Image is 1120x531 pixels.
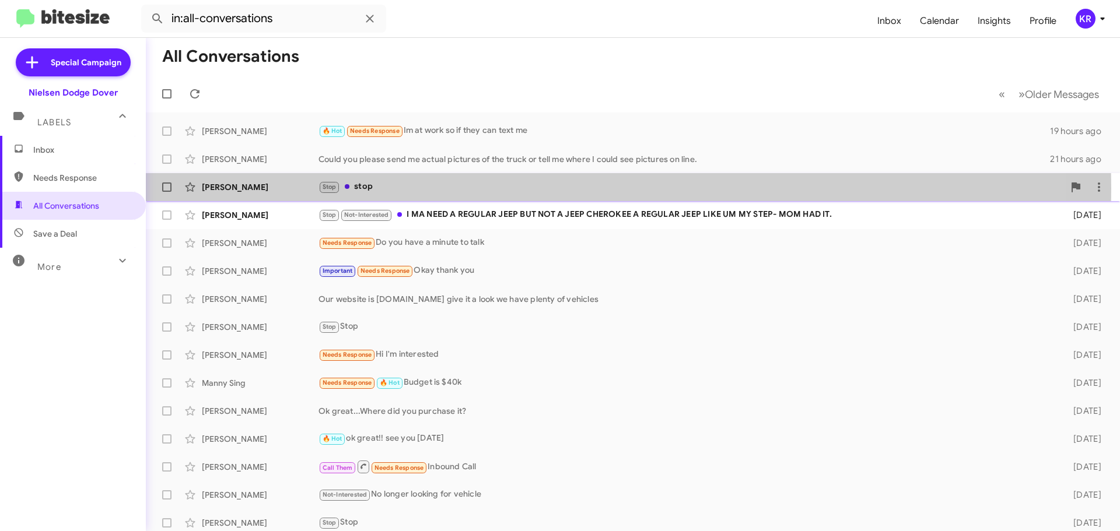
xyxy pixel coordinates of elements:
div: ok great!! see you [DATE] [318,432,1055,445]
div: Hi I'm interested [318,348,1055,361]
span: More [37,262,61,272]
span: Not-Interested [323,491,367,498]
span: Important [323,267,353,275]
div: [PERSON_NAME] [202,125,318,137]
div: [PERSON_NAME] [202,237,318,249]
input: Search [141,5,386,33]
div: [PERSON_NAME] [202,517,318,529]
span: Inbox [33,144,132,156]
span: Needs Response [350,127,400,135]
div: [PERSON_NAME] [202,153,318,165]
div: [DATE] [1055,321,1111,333]
a: Calendar [911,4,968,38]
div: No longer looking for vehicle [318,488,1055,501]
div: Could you please send me actual pictures of the truck or tell me where I could see pictures on line. [318,153,1050,165]
button: Next [1012,82,1106,106]
span: Stop [323,519,337,526]
button: KR [1066,9,1107,29]
div: [PERSON_NAME] [202,293,318,305]
button: Previous [992,82,1012,106]
span: « [999,87,1005,101]
div: [DATE] [1055,433,1111,445]
span: Labels [37,117,71,128]
div: [DATE] [1055,489,1111,501]
a: Profile [1020,4,1066,38]
h1: All Conversations [162,47,299,66]
span: 🔥 Hot [323,127,342,135]
div: [DATE] [1055,517,1111,529]
span: 🔥 Hot [380,379,400,386]
div: Our website is [DOMAIN_NAME] give it a look we have plenty of vehicles [318,293,1055,305]
span: Needs Response [323,239,372,247]
span: Save a Deal [33,228,77,240]
span: Not-Interested [344,211,389,219]
div: [PERSON_NAME] [202,181,318,193]
span: Call Them [323,464,353,472]
span: Needs Response [323,351,372,358]
div: Nielsen Dodge Dover [29,87,118,99]
div: [DATE] [1055,349,1111,361]
div: [DATE] [1055,237,1111,249]
span: 🔥 Hot [323,435,342,442]
a: Inbox [868,4,911,38]
div: Budget is $40k [318,376,1055,389]
div: KR [1076,9,1095,29]
div: [PERSON_NAME] [202,405,318,417]
div: stop [318,180,1064,194]
div: Ok great...Where did you purchase it? [318,405,1055,417]
div: Manny Sing [202,377,318,389]
a: Insights [968,4,1020,38]
span: » [1019,87,1025,101]
div: Stop [318,516,1055,529]
span: Special Campaign [51,57,121,68]
div: [PERSON_NAME] [202,433,318,445]
div: Okay thank you [318,264,1055,277]
div: [DATE] [1055,405,1111,417]
span: Needs Response [374,464,424,472]
span: Needs Response [360,267,410,275]
div: [PERSON_NAME] [202,265,318,277]
span: Stop [323,211,337,219]
div: [DATE] [1055,293,1111,305]
div: [PERSON_NAME] [202,321,318,333]
span: Needs Response [323,379,372,386]
nav: Page navigation example [992,82,1106,106]
a: Special Campaign [16,48,131,76]
div: I MA NEED A REGULAR JEEP BUT NOT A JEEP CHEROKEE A REGULAR JEEP LIKE UM MY STEP- MOM HAD IT. [318,208,1055,221]
div: [PERSON_NAME] [202,489,318,501]
span: Stop [323,323,337,330]
span: Older Messages [1025,88,1099,101]
span: Stop [323,183,337,191]
div: Do you have a minute to talk [318,236,1055,249]
span: All Conversations [33,200,99,212]
div: [DATE] [1055,209,1111,221]
div: Stop [318,320,1055,333]
div: 19 hours ago [1050,125,1111,137]
div: [DATE] [1055,377,1111,389]
div: Inbound Call [318,459,1055,474]
div: [PERSON_NAME] [202,349,318,361]
div: 21 hours ago [1050,153,1111,165]
div: [DATE] [1055,265,1111,277]
div: [DATE] [1055,461,1111,473]
div: [PERSON_NAME] [202,209,318,221]
div: Im at work so if they can text me [318,124,1050,138]
span: Needs Response [33,172,132,184]
div: [PERSON_NAME] [202,461,318,473]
